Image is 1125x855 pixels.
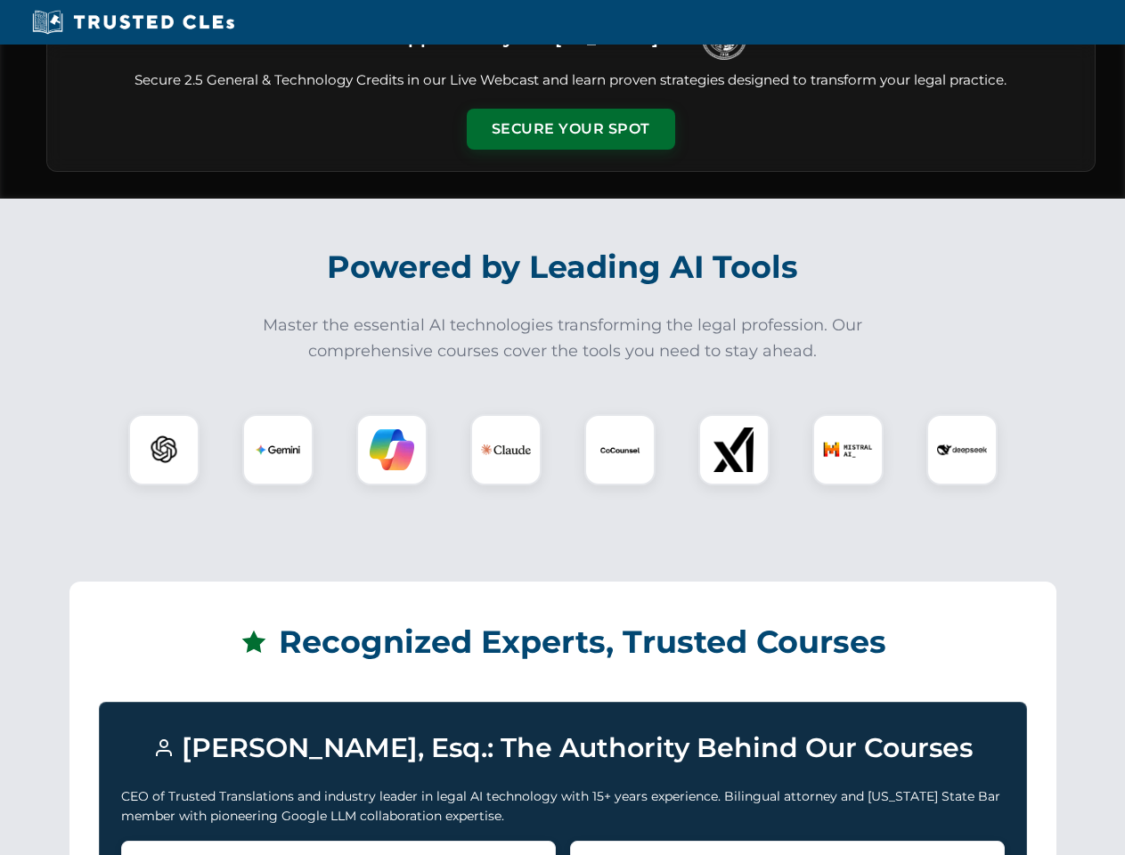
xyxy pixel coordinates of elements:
[242,414,314,485] div: Gemini
[712,427,756,472] img: xAI Logo
[584,414,656,485] div: CoCounsel
[470,414,542,485] div: Claude
[138,424,190,476] img: ChatGPT Logo
[99,611,1027,673] h2: Recognized Experts, Trusted Courses
[121,724,1005,772] h3: [PERSON_NAME], Esq.: The Authority Behind Our Courses
[812,414,884,485] div: Mistral AI
[69,70,1073,91] p: Secure 2.5 General & Technology Credits in our Live Webcast and learn proven strategies designed ...
[698,414,770,485] div: xAI
[251,313,875,364] p: Master the essential AI technologies transforming the legal profession. Our comprehensive courses...
[27,9,240,36] img: Trusted CLEs
[823,425,873,475] img: Mistral AI Logo
[128,414,200,485] div: ChatGPT
[69,236,1056,298] h2: Powered by Leading AI Tools
[256,427,300,472] img: Gemini Logo
[926,414,998,485] div: DeepSeek
[481,425,531,475] img: Claude Logo
[937,425,987,475] img: DeepSeek Logo
[598,427,642,472] img: CoCounsel Logo
[356,414,428,485] div: Copilot
[370,427,414,472] img: Copilot Logo
[121,786,1005,826] p: CEO of Trusted Translations and industry leader in legal AI technology with 15+ years experience....
[467,109,675,150] button: Secure Your Spot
